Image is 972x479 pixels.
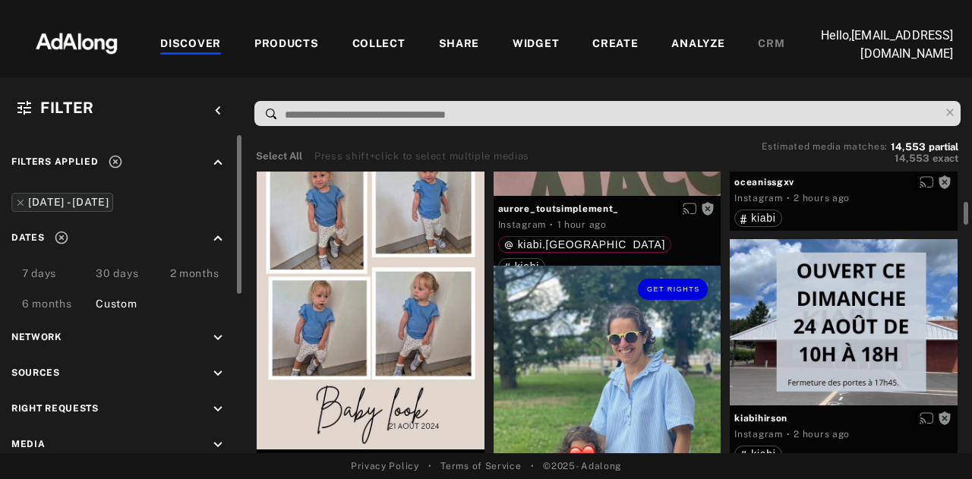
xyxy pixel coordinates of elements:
[428,459,432,473] span: •
[513,36,559,54] div: WIDGET
[439,36,480,54] div: SHARE
[210,436,226,453] i: keyboard_arrow_down
[647,285,700,293] span: Get rights
[740,213,775,223] div: kiabi
[938,176,951,187] span: Rights not requested
[543,459,621,473] span: © 2025 - Adalong
[11,332,62,342] span: Network
[210,329,226,346] i: keyboard_arrow_down
[22,296,72,314] div: 6 months
[351,459,419,473] a: Privacy Policy
[440,459,521,473] a: Terms of Service
[504,239,666,250] div: kiabi.france
[160,36,221,54] div: DISCOVER
[531,459,535,473] span: •
[518,238,666,251] span: kiabi.[GEOGRAPHIC_DATA]
[210,154,226,171] i: keyboard_arrow_up
[11,403,99,414] span: Right Requests
[592,36,638,54] div: CREATE
[794,429,850,440] time: 2025-08-21T07:23:33.000Z
[11,232,45,243] span: Dates
[762,151,958,166] button: 14,553exact
[498,202,717,216] span: aurore_toutsimplement_
[891,141,926,153] span: 14,553
[762,141,888,152] span: Estimated media matches:
[794,193,850,203] time: 2025-08-21T07:41:34.000Z
[210,401,226,418] i: keyboard_arrow_down
[498,218,546,232] div: Instagram
[915,174,938,190] button: Enable diffusion on this media
[314,149,529,164] div: Press shift+click to select multiple medias
[11,367,60,378] span: Sources
[734,175,953,189] span: oceanissgxv
[734,411,953,425] span: kiabihirson
[11,439,46,449] span: Media
[504,261,539,272] div: kiabi
[734,427,782,441] div: Instagram
[896,406,972,479] iframe: Chat Widget
[891,143,958,151] button: 14,553partial
[801,27,953,63] p: Hello, [EMAIL_ADDRESS][DOMAIN_NAME]
[671,36,724,54] div: ANALYZE
[28,194,109,210] div: [DATE] - [DATE]
[11,156,99,167] span: Filters applied
[740,449,775,459] div: kiabi
[701,203,715,213] span: Rights not requested
[550,219,554,231] span: ·
[210,365,226,382] i: keyboard_arrow_down
[170,266,219,284] div: 2 months
[751,212,775,224] span: kiabi
[96,266,138,284] div: 30 days
[254,36,319,54] div: PRODUCTS
[40,99,94,117] span: Filter
[210,230,226,247] i: keyboard_arrow_up
[638,279,708,300] button: Get rights
[22,266,56,284] div: 7 days
[210,102,226,119] i: keyboard_arrow_left
[758,36,784,54] div: CRM
[352,36,406,54] div: COLLECT
[895,153,929,164] span: 14,553
[256,149,302,164] button: Select All
[96,296,137,314] div: Custom
[787,192,791,204] span: ·
[557,219,607,230] time: 2025-08-21T08:02:23.000Z
[787,428,791,440] span: ·
[678,200,701,216] button: Enable diffusion on this media
[734,191,782,205] div: Instagram
[10,19,144,65] img: 63233d7d88ed69de3c212112c67096b6.png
